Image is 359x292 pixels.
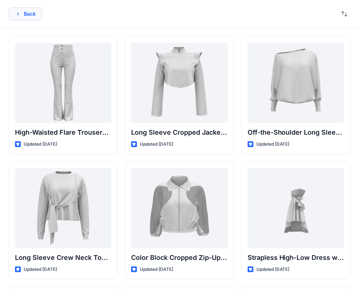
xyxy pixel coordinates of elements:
p: Updated [DATE] [24,141,57,148]
a: Strapless High-Low Dress with Side Bow Detail [248,168,344,248]
p: Color Block Cropped Zip-Up Jacket with Sheer Sleeves [131,253,228,263]
a: Color Block Cropped Zip-Up Jacket with Sheer Sleeves [131,168,228,248]
a: High-Waisted Flare Trousers with Button Detail [15,43,111,123]
p: Updated [DATE] [140,141,173,148]
p: Updated [DATE] [140,266,173,273]
p: Updated [DATE] [256,266,290,273]
p: High-Waisted Flare Trousers with Button Detail [15,127,111,138]
p: Updated [DATE] [256,141,290,148]
a: Long Sleeve Crew Neck Top with Asymmetrical Tie Detail [15,168,111,248]
button: Back [9,7,42,20]
p: Strapless High-Low Dress with Side Bow Detail [248,253,344,263]
a: Off-the-Shoulder Long Sleeve Top [248,43,344,123]
p: Long Sleeve Cropped Jacket with Mandarin Collar and Shoulder Detail [131,127,228,138]
a: Long Sleeve Cropped Jacket with Mandarin Collar and Shoulder Detail [131,43,228,123]
p: Off-the-Shoulder Long Sleeve Top [248,127,344,138]
p: Long Sleeve Crew Neck Top with Asymmetrical Tie Detail [15,253,111,263]
p: Updated [DATE] [24,266,57,273]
